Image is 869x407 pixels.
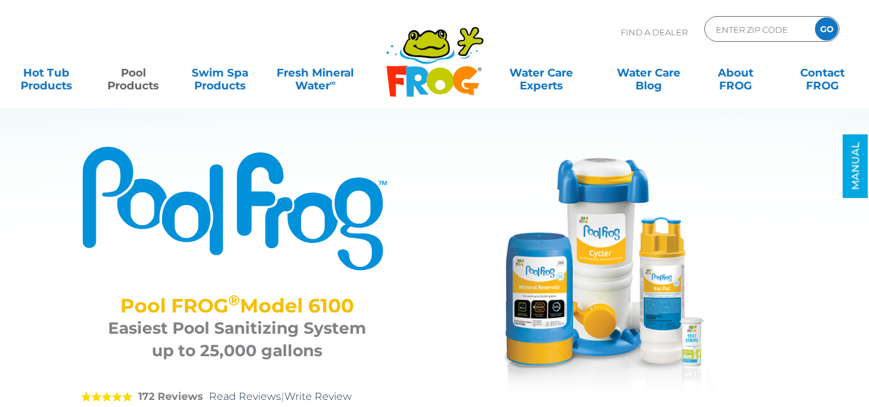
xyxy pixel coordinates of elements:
sup: ® [228,291,240,309]
input: Zip Code Form [715,20,801,39]
a: Water CareExperts [486,60,596,86]
a: Fresh MineralWater∞ [273,60,358,86]
a: ContactFROG [789,60,856,86]
a: MANUAL [843,134,868,198]
img: Product Logo [81,145,393,272]
a: Read Reviews [209,390,281,402]
a: Write Review [284,390,352,402]
h2: Pool FROG Model 6100 [97,294,377,317]
a: Hot TubProducts [13,60,80,86]
p: Find A Dealer [621,16,688,48]
a: Swim SpaProducts [187,60,254,86]
sup: ∞ [330,78,336,87]
strong: 172 Reviews [138,390,203,402]
a: AboutFROG [702,60,769,86]
span: 5 [81,392,133,402]
a: PoolProducts [100,60,167,86]
a: Water CareBlog [615,60,682,86]
h3: Easiest Pool Sanitizing System up to 25,000 gallons [97,317,377,362]
input: GO [815,17,838,41]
